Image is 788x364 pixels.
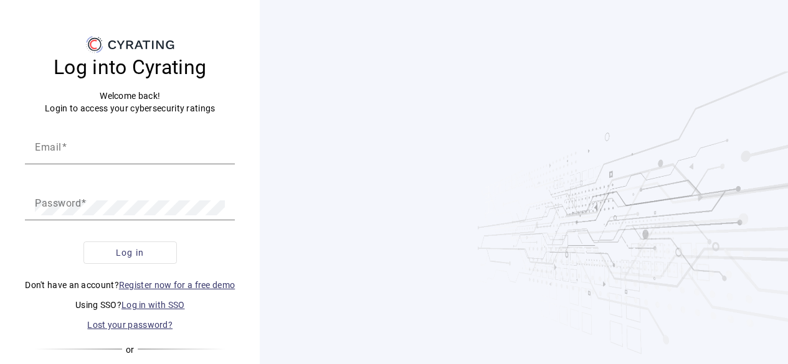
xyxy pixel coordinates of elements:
[25,90,235,114] p: Welcome back! Login to access your cybersecurity ratings
[25,55,235,80] h3: Log into Cyrating
[35,197,81,209] mat-label: Password
[108,40,174,49] g: CYRATING
[34,343,225,356] div: or
[35,141,62,153] mat-label: Email
[87,320,173,330] a: Lost your password?
[116,246,145,259] span: Log in
[83,241,177,264] button: Log in
[25,279,235,291] p: Don't have an account?
[119,280,235,290] a: Register now for a free demo
[121,300,185,310] a: Log in with SSO
[25,299,235,311] p: Using SSO?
